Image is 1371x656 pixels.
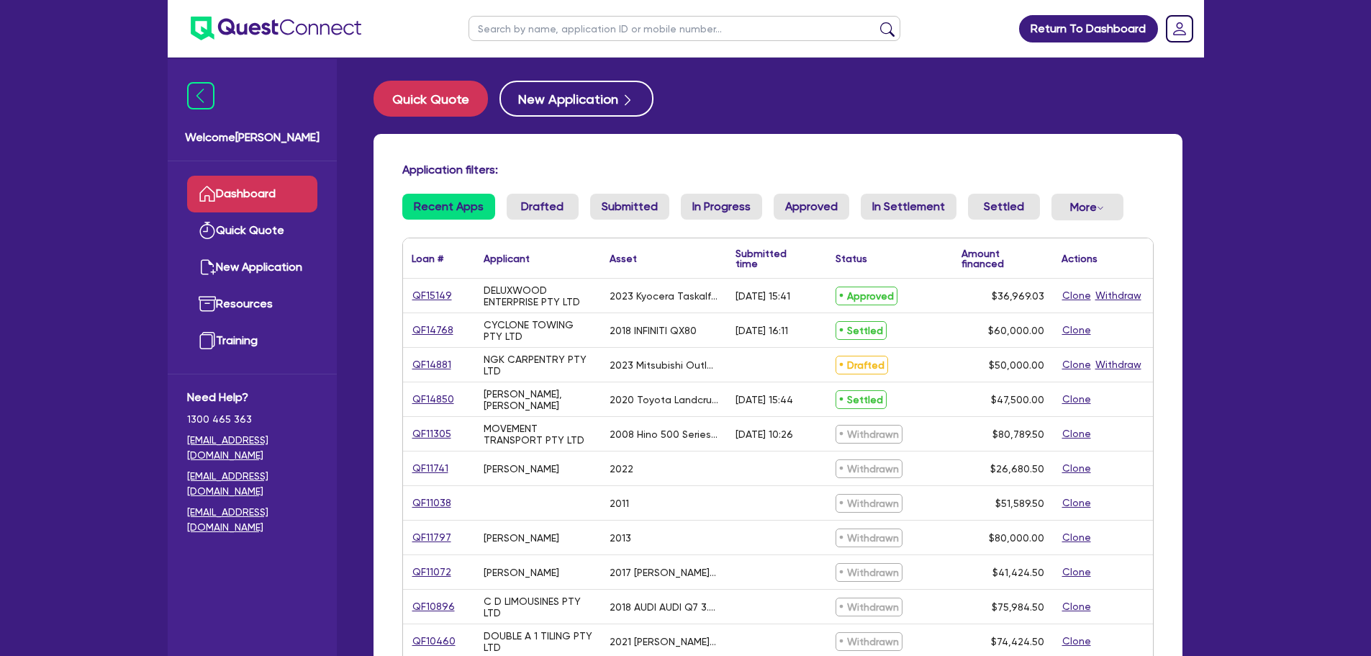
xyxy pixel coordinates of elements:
span: $80,000.00 [989,532,1044,544]
button: Withdraw [1095,287,1142,304]
span: $41,424.50 [992,567,1044,578]
button: Clone [1062,633,1092,650]
div: NGK CARPENTRY PTY LTD [484,354,592,377]
span: Settled [836,390,887,409]
input: Search by name, application ID or mobile number... [469,16,900,41]
button: Clone [1062,287,1092,304]
a: QF10460 [412,633,456,650]
div: Loan # [412,253,443,264]
span: Withdrawn [836,632,902,651]
a: In Settlement [861,194,956,220]
button: Clone [1062,426,1092,442]
a: Recent Apps [402,194,495,220]
span: 1300 465 363 [187,412,317,427]
div: 2023 Kyocera Taskalfa 3554CI Photocopier [610,290,718,302]
a: Dropdown toggle [1161,10,1198,48]
img: new-application [199,259,216,276]
button: Clone [1062,495,1092,511]
span: $47,500.00 [991,394,1044,405]
a: [EMAIL_ADDRESS][DOMAIN_NAME] [187,433,317,463]
span: $60,000.00 [988,325,1044,336]
span: Welcome [PERSON_NAME] [185,129,320,146]
span: Drafted [836,356,888,374]
a: QF11741 [412,460,449,477]
img: training [199,332,216,349]
a: QF11072 [412,564,452,580]
a: QF11797 [412,529,452,546]
a: Quick Quote [374,81,499,117]
img: resources [199,295,216,313]
div: Amount financed [961,248,1044,269]
span: Withdrawn [836,494,902,513]
button: Clone [1062,322,1092,338]
h4: Application filters: [402,163,1154,176]
div: 2021 [PERSON_NAME] RANGER RAPTOR 2.0 (4x4) PX MKIII MY21.75 DOUBLE CAB P/UP DIESEL TWIN TURBO 4 1... [610,636,718,647]
a: QF11038 [412,495,452,511]
span: $50,000.00 [989,359,1044,371]
div: [PERSON_NAME] [484,463,559,475]
span: Withdrawn [836,529,902,547]
a: QF10896 [412,598,456,615]
div: 2013 [610,532,631,544]
a: Drafted [507,194,579,220]
a: Settled [968,194,1040,220]
div: C D LIMOUSINES PTY LTD [484,596,592,619]
button: New Application [499,81,653,117]
div: MOVEMENT TRANSPORT PTY LTD [484,423,592,446]
span: $51,589.50 [995,498,1044,509]
div: Asset [610,253,637,264]
div: 2020 Toyota Landcrusier [PERSON_NAME] [610,394,718,405]
a: [EMAIL_ADDRESS][DOMAIN_NAME] [187,505,317,535]
button: Quick Quote [374,81,488,117]
button: Clone [1062,564,1092,580]
span: Withdrawn [836,425,902,444]
div: [DATE] 15:44 [736,394,793,405]
button: Withdraw [1095,356,1142,373]
div: 2017 [PERSON_NAME] RANGER WILDTRAK 3.2 (4x4) PX MKII MY17 UPDATE DUAL CAB P/UP DIESEL TURBO 5 319... [610,567,718,578]
div: [PERSON_NAME] [484,532,559,544]
div: DELUXWOOD ENTERPRISE PTY LTD [484,284,592,307]
button: Clone [1062,391,1092,408]
button: Clone [1062,460,1092,477]
span: $74,424.50 [991,636,1044,647]
a: QF11305 [412,426,452,442]
button: Clone [1062,598,1092,615]
a: QF14768 [412,322,454,338]
a: Dashboard [187,176,317,212]
div: CYCLONE TOWING PTY LTD [484,319,592,342]
a: Return To Dashboard [1019,15,1158,42]
img: quick-quote [199,222,216,239]
img: quest-connect-logo-blue [191,17,361,40]
span: $80,789.50 [992,428,1044,440]
div: [PERSON_NAME], [PERSON_NAME] [484,388,592,411]
span: $75,984.50 [992,601,1044,613]
span: Need Help? [187,389,317,406]
div: [DATE] 16:11 [736,325,788,336]
div: Applicant [484,253,530,264]
div: DOUBLE A 1 TILING PTY LTD [484,630,592,653]
span: Approved [836,287,897,305]
div: 2008 Hino 500 Series Lazy Axle [610,428,718,440]
a: QF14881 [412,356,452,373]
a: New Application [187,249,317,286]
a: Approved [774,194,849,220]
span: Settled [836,321,887,340]
div: Submitted time [736,248,805,269]
span: Withdrawn [836,459,902,478]
a: Training [187,323,317,359]
a: QF15149 [412,287,453,304]
a: QF14850 [412,391,455,408]
span: $36,969.03 [992,290,1044,302]
div: [PERSON_NAME] [484,567,559,578]
button: Dropdown toggle [1051,194,1123,220]
a: Submitted [590,194,669,220]
span: Withdrawn [836,598,902,616]
a: In Progress [681,194,762,220]
button: Clone [1062,356,1092,373]
button: Clone [1062,529,1092,546]
div: Actions [1062,253,1098,264]
div: 2023 Mitsubishi Outlander GXL [610,359,718,371]
span: $26,680.50 [990,463,1044,475]
div: 2022 [610,463,633,475]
